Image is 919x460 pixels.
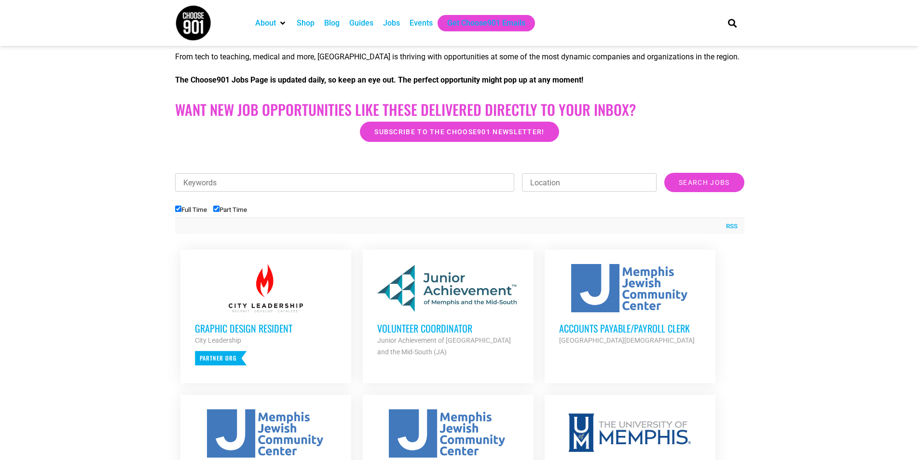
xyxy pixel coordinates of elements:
[297,17,315,29] a: Shop
[447,17,525,29] a: Get Choose901 Emails
[383,17,400,29] a: Jobs
[721,222,738,231] a: RSS
[195,351,247,365] p: Partner Org
[377,322,519,335] h3: Volunteer Coordinator
[545,250,715,361] a: Accounts Payable/Payroll Clerk [GEOGRAPHIC_DATA][DEMOGRAPHIC_DATA]
[559,322,701,335] h3: Accounts Payable/Payroll Clerk
[522,173,657,192] input: Location
[175,206,181,212] input: Full Time
[175,51,744,63] p: From tech to teaching, medical and more, [GEOGRAPHIC_DATA] is thriving with opportunities at some...
[175,101,744,118] h2: Want New Job Opportunities like these Delivered Directly to your Inbox?
[559,336,695,344] strong: [GEOGRAPHIC_DATA][DEMOGRAPHIC_DATA]
[363,250,534,372] a: Volunteer Coordinator Junior Achievement of [GEOGRAPHIC_DATA] and the Mid-South (JA)
[255,17,276,29] a: About
[324,17,340,29] a: Blog
[250,15,292,31] div: About
[349,17,373,29] a: Guides
[377,336,511,356] strong: Junior Achievement of [GEOGRAPHIC_DATA] and the Mid-South (JA)
[360,122,559,142] a: Subscribe to the Choose901 newsletter!
[213,206,219,212] input: Part Time
[724,15,740,31] div: Search
[175,75,583,84] strong: The Choose901 Jobs Page is updated daily, so keep an eye out. The perfect opportunity might pop u...
[195,322,337,335] h3: Graphic Design Resident
[175,206,207,213] label: Full Time
[175,173,515,192] input: Keywords
[213,206,247,213] label: Part Time
[374,128,544,135] span: Subscribe to the Choose901 newsletter!
[410,17,433,29] a: Events
[250,15,712,31] nav: Main nav
[180,250,351,380] a: Graphic Design Resident City Leadership Partner Org
[664,173,744,192] input: Search Jobs
[195,336,241,344] strong: City Leadership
